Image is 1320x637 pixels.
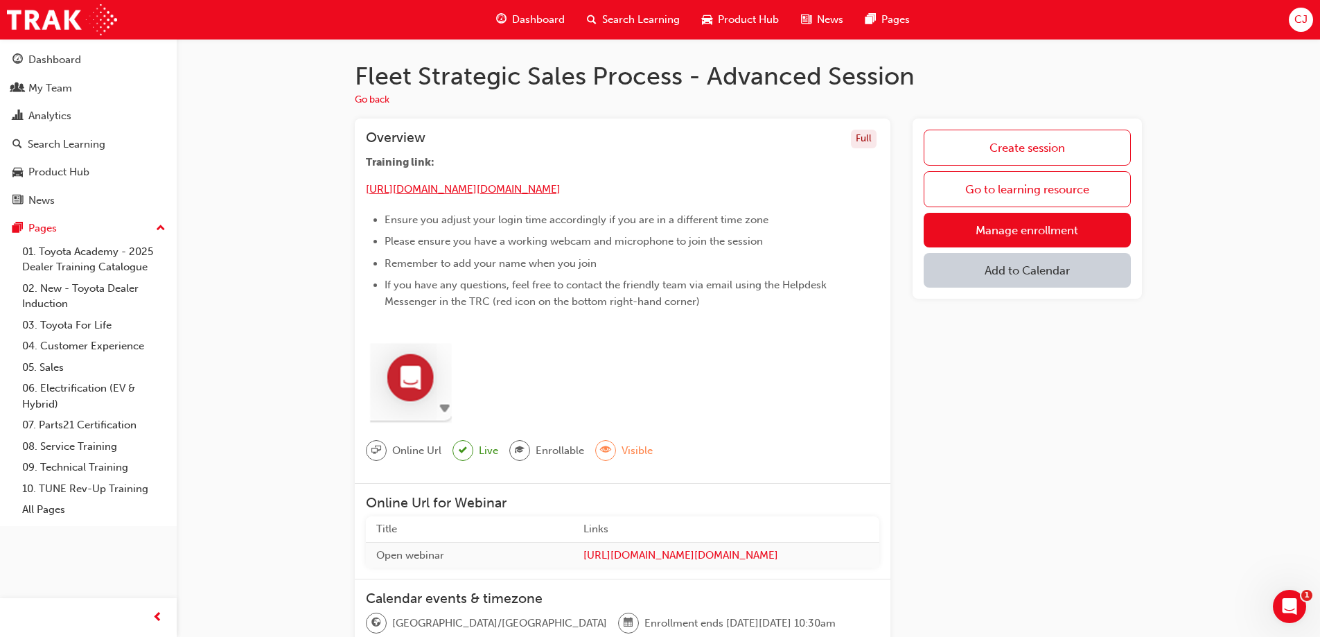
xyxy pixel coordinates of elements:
div: Full [851,130,877,148]
div: News [28,193,55,209]
a: pages-iconPages [854,6,921,34]
span: sessionType_ONLINE_URL-icon [371,442,381,460]
span: people-icon [12,82,23,95]
button: Pages [6,216,171,241]
button: Add to Calendar [924,253,1131,288]
a: [URL][DOMAIN_NAME][DOMAIN_NAME] [366,183,561,195]
span: news-icon [801,11,811,28]
a: Product Hub [6,159,171,185]
th: Links [573,516,879,542]
span: news-icon [12,195,23,207]
span: search-icon [587,11,597,28]
span: If you have any questions, feel free to contact the friendly team via email using the Helpdesk Me... [385,279,829,308]
div: Product Hub [28,164,89,180]
h3: Overview [366,130,425,148]
span: Dashboard [512,12,565,28]
a: Analytics [6,103,171,129]
a: car-iconProduct Hub [691,6,790,34]
span: Visible [622,443,653,459]
a: Create session [924,130,1131,166]
button: CJ [1289,8,1313,32]
a: 06. Electrification (EV & Hybrid) [17,378,171,415]
span: Search Learning [602,12,680,28]
span: globe-icon [371,614,381,632]
h1: Fleet Strategic Sales Process - Advanced Session [355,61,1142,91]
span: calendar-icon [624,614,633,632]
a: 10. TUNE Rev-Up Training [17,478,171,500]
span: News [817,12,843,28]
span: chart-icon [12,110,23,123]
a: 05. Sales [17,357,171,378]
span: car-icon [12,166,23,179]
span: eye-icon [601,442,610,460]
a: My Team [6,76,171,101]
span: 1 [1301,590,1312,601]
span: Enrollable [536,443,584,459]
a: search-iconSearch Learning [576,6,691,34]
span: Remember to add your name when you join [385,257,597,270]
span: Enrollment ends [DATE][DATE] 10:30am [644,616,836,631]
span: Product Hub [718,12,779,28]
button: Go back [355,92,389,108]
span: Online Url [392,443,441,459]
h3: Online Url for Webinar [366,495,879,511]
div: My Team [28,80,72,96]
a: guage-iconDashboard [485,6,576,34]
span: CJ [1294,12,1308,28]
div: Pages [28,220,57,236]
span: graduationCap-icon [515,442,525,460]
div: Analytics [28,108,71,124]
span: pages-icon [865,11,876,28]
span: Please ensure you have a working webcam and microphone to join the session [385,235,763,247]
a: 08. Service Training [17,436,171,457]
img: Trak [7,4,117,35]
span: prev-icon [152,609,163,627]
th: Title [366,516,573,542]
span: Pages [881,12,910,28]
div: Dashboard [28,52,81,68]
a: news-iconNews [790,6,854,34]
button: DashboardMy TeamAnalyticsSearch LearningProduct HubNews [6,44,171,216]
a: 09. Technical Training [17,457,171,478]
a: Dashboard [6,47,171,73]
a: 03. Toyota For Life [17,315,171,336]
span: tick-icon [459,442,467,460]
a: All Pages [17,499,171,521]
span: car-icon [702,11,712,28]
a: News [6,188,171,213]
span: search-icon [12,139,22,151]
span: Live [479,443,498,459]
a: [URL][DOMAIN_NAME][DOMAIN_NAME] [583,548,869,564]
span: Training link: [366,156,434,168]
a: Go to learning resource [924,171,1131,207]
h3: Calendar events & timezone [366,591,879,607]
span: Open webinar [376,549,444,561]
span: up-icon [156,220,166,238]
span: pages-icon [12,222,23,235]
iframe: Intercom live chat [1273,590,1306,623]
span: guage-icon [12,54,23,67]
span: [GEOGRAPHIC_DATA]/[GEOGRAPHIC_DATA] [392,616,607,631]
span: Ensure you adjust your login time accordingly if you are in a different time zone [385,213,768,226]
span: guage-icon [496,11,507,28]
div: Search Learning [28,137,105,152]
a: 04. Customer Experience [17,335,171,357]
a: 01. Toyota Academy - 2025 Dealer Training Catalogue [17,241,171,278]
a: Manage enrollment [924,213,1131,247]
a: 02. New - Toyota Dealer Induction [17,278,171,315]
a: 07. Parts21 Certification [17,415,171,436]
a: Search Learning [6,132,171,157]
